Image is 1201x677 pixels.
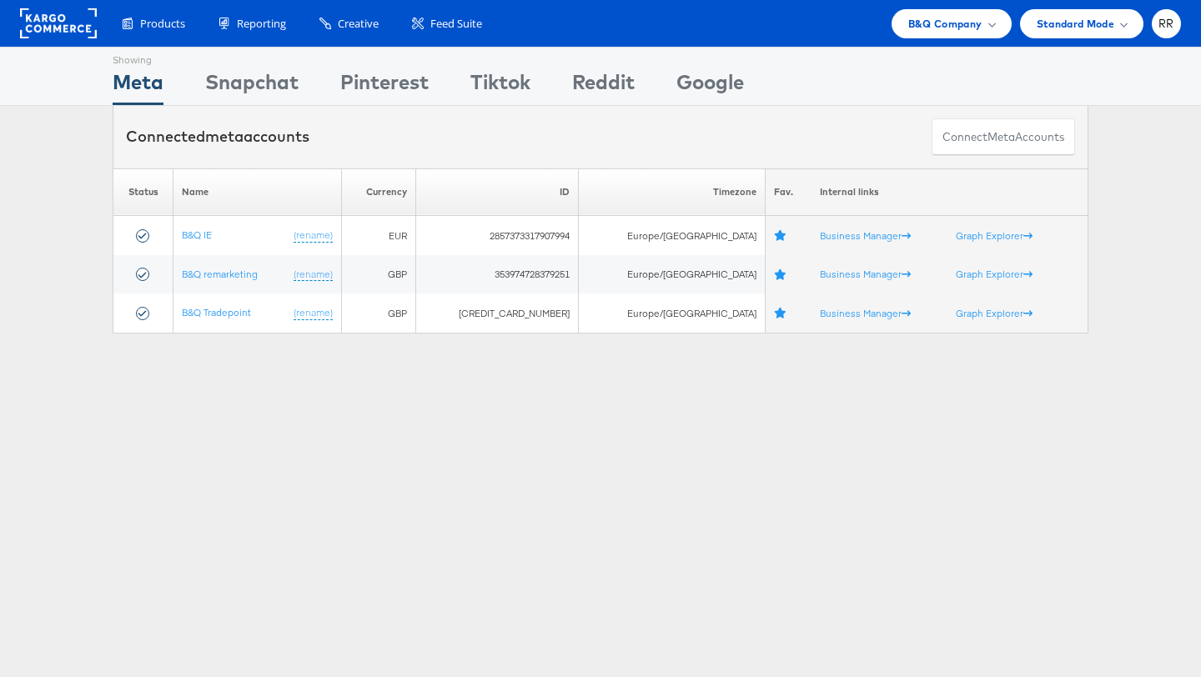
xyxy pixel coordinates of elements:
[932,118,1075,156] button: ConnectmetaAccounts
[113,168,173,216] th: Status
[342,293,416,333] td: GBP
[294,268,333,282] a: (rename)
[416,216,579,255] td: 2857373317907994
[956,229,1033,242] a: Graph Explorer
[430,16,482,32] span: Feed Suite
[338,16,379,32] span: Creative
[342,168,416,216] th: Currency
[140,16,185,32] span: Products
[676,68,744,105] div: Google
[1158,18,1174,29] span: RR
[579,168,765,216] th: Timezone
[908,15,982,33] span: B&Q Company
[579,293,765,333] td: Europe/[GEOGRAPHIC_DATA]
[182,228,212,241] a: B&Q IE
[987,129,1015,145] span: meta
[294,306,333,320] a: (rename)
[205,68,299,105] div: Snapchat
[956,268,1033,280] a: Graph Explorer
[113,68,163,105] div: Meta
[342,216,416,255] td: EUR
[820,307,911,319] a: Business Manager
[820,229,911,242] a: Business Manager
[416,293,579,333] td: [CREDIT_CARD_NUMBER]
[182,306,251,318] a: B&Q Tradepoint
[956,307,1033,319] a: Graph Explorer
[470,68,530,105] div: Tiktok
[237,16,286,32] span: Reporting
[416,168,579,216] th: ID
[416,255,579,294] td: 353974728379251
[579,216,765,255] td: Europe/[GEOGRAPHIC_DATA]
[173,168,342,216] th: Name
[182,268,258,280] a: B&Q remarketing
[205,127,244,146] span: meta
[342,255,416,294] td: GBP
[579,255,765,294] td: Europe/[GEOGRAPHIC_DATA]
[1037,15,1114,33] span: Standard Mode
[126,126,309,148] div: Connected accounts
[820,268,911,280] a: Business Manager
[340,68,429,105] div: Pinterest
[113,48,163,68] div: Showing
[294,228,333,243] a: (rename)
[572,68,635,105] div: Reddit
